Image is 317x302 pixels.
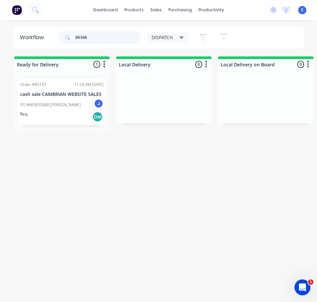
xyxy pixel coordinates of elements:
[147,5,165,15] div: sales
[92,112,103,122] div: Del
[121,5,147,15] div: products
[294,279,310,295] iframe: Intercom live chat
[165,5,195,15] div: purchasing
[195,5,227,15] div: productivity
[74,82,104,88] div: 11:29 AM [DATE]
[20,34,47,41] div: Workflow
[20,111,28,117] p: Req.
[94,99,104,109] div: J
[12,5,22,15] img: Factory
[308,279,313,285] span: 1
[18,79,106,125] div: Order #8510711:29 AM [DATE]cash sale CAMBRIAN WEBSITE SALESPO #WEB35680 [PERSON_NAME]JReq.Del
[90,5,121,15] a: dashboard
[20,82,46,88] div: Order #85107
[301,7,303,13] span: E
[152,34,173,41] span: DISPATCH
[20,92,104,97] p: cash sale CAMBRIAN WEBSITE SALES
[75,31,141,44] input: Search for orders...
[20,102,81,108] p: PO #WEB35680 [PERSON_NAME]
